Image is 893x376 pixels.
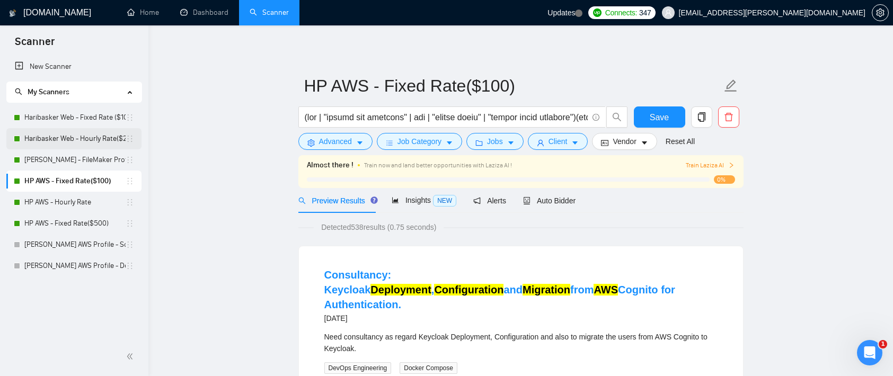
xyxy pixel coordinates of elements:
span: Vendor [613,136,636,147]
a: Consultancy: KeycloakDeployment,ConfigurationandMigrationfromAWSCognito for Authentication. [324,269,675,310]
a: dashboardDashboard [180,8,228,17]
mark: Deployment [370,284,431,296]
button: Save [634,106,685,128]
li: HP AWS - Hourly Rate [6,192,142,213]
span: Auto Bidder [523,196,576,205]
span: holder [126,240,134,249]
span: search [15,88,22,95]
span: caret-down [356,139,364,147]
span: bars [386,139,393,147]
a: homeHome [127,8,159,17]
div: Tooltip anchor [369,195,379,205]
div: Need consultancy as regard Keycloak Deployment, Configuration and also to migrate the users from ... [324,331,718,354]
a: setting [872,8,889,17]
span: 1 [879,340,887,348]
button: copy [691,106,712,128]
span: Job Category [397,136,441,147]
span: user [665,9,672,16]
span: holder [126,262,134,270]
span: Almost there ! [307,159,353,171]
button: Train Laziza AI [686,160,735,171]
span: folder [475,139,483,147]
a: HP AWS - Fixed Rate($100) [24,171,126,192]
button: userClientcaret-down [528,133,588,150]
span: Updates [547,8,575,17]
img: logo [9,5,16,22]
a: Haribasker Web - Hourly Rate($25) [24,128,126,149]
a: New Scanner [15,56,133,77]
li: New Scanner [6,56,142,77]
button: go back [7,4,27,24]
span: caret-down [641,139,648,147]
li: Hariprasad AWS Profile - Solutions Architect [6,234,142,255]
span: 347 [639,7,651,19]
iframe: Intercom live chat [857,340,882,365]
span: user [537,139,544,147]
span: holder [126,177,134,185]
input: Search Freelance Jobs... [305,111,588,124]
a: HP AWS - Hourly Rate [24,192,126,213]
span: delete [719,112,739,122]
a: Reset All [666,136,695,147]
span: area-chart [392,196,399,204]
span: notification [473,197,481,204]
span: caret-down [507,139,515,147]
mark: Configuration [434,284,503,296]
span: idcard [601,139,608,147]
span: Client [549,136,568,147]
mark: Migration [523,284,570,296]
button: settingAdvancedcaret-down [298,133,373,150]
span: robot [523,197,531,204]
li: Haribasker Web - Fixed Rate ($100) [6,107,142,128]
span: Alerts [473,196,506,205]
a: [PERSON_NAME] AWS Profile - DevOps [24,255,126,276]
button: search [606,106,627,128]
button: setting [872,4,889,21]
span: copy [692,112,712,122]
span: Save [650,111,669,124]
span: Preview Results [298,196,375,205]
a: [PERSON_NAME] AWS Profile - Solutions Architect [24,234,126,255]
span: Docker Compose [400,362,457,374]
a: searchScanner [250,8,289,17]
span: My Scanners [28,87,69,96]
span: holder [126,135,134,143]
span: setting [872,8,888,17]
button: folderJobscaret-down [466,133,524,150]
button: idcardVendorcaret-down [592,133,657,150]
a: [PERSON_NAME] - FileMaker Profile [24,149,126,171]
li: Haribasker Web - Hourly Rate($25) [6,128,142,149]
span: holder [126,219,134,228]
span: My Scanners [15,87,69,96]
span: holder [126,113,134,122]
button: barsJob Categorycaret-down [377,133,462,150]
span: Detected 538 results (0.75 seconds) [314,221,444,233]
span: info-circle [593,114,599,121]
button: Expand window [185,4,205,24]
span: holder [126,198,134,207]
span: caret-down [446,139,453,147]
li: Koushik - FileMaker Profile [6,149,142,171]
span: edit [724,79,738,93]
span: holder [126,156,134,164]
span: search [298,197,306,204]
button: delete [718,106,739,128]
span: caret-down [571,139,579,147]
span: Jobs [487,136,503,147]
span: double-left [126,351,137,362]
input: Scanner name... [304,73,722,99]
span: Connects: [605,7,637,19]
a: Haribasker Web - Fixed Rate ($100) [24,107,126,128]
span: right [728,162,735,168]
span: DevOps Engineering [324,362,392,374]
mark: AWS [594,284,618,296]
a: HP AWS - Fixed Rate($500) [24,213,126,234]
div: [DATE] [324,312,718,325]
span: NEW [433,195,456,207]
span: Insights [392,196,456,204]
span: Advanced [319,136,352,147]
img: upwork-logo.png [593,8,602,17]
li: Hariprasad AWS Profile - DevOps [6,255,142,276]
span: search [607,112,627,122]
